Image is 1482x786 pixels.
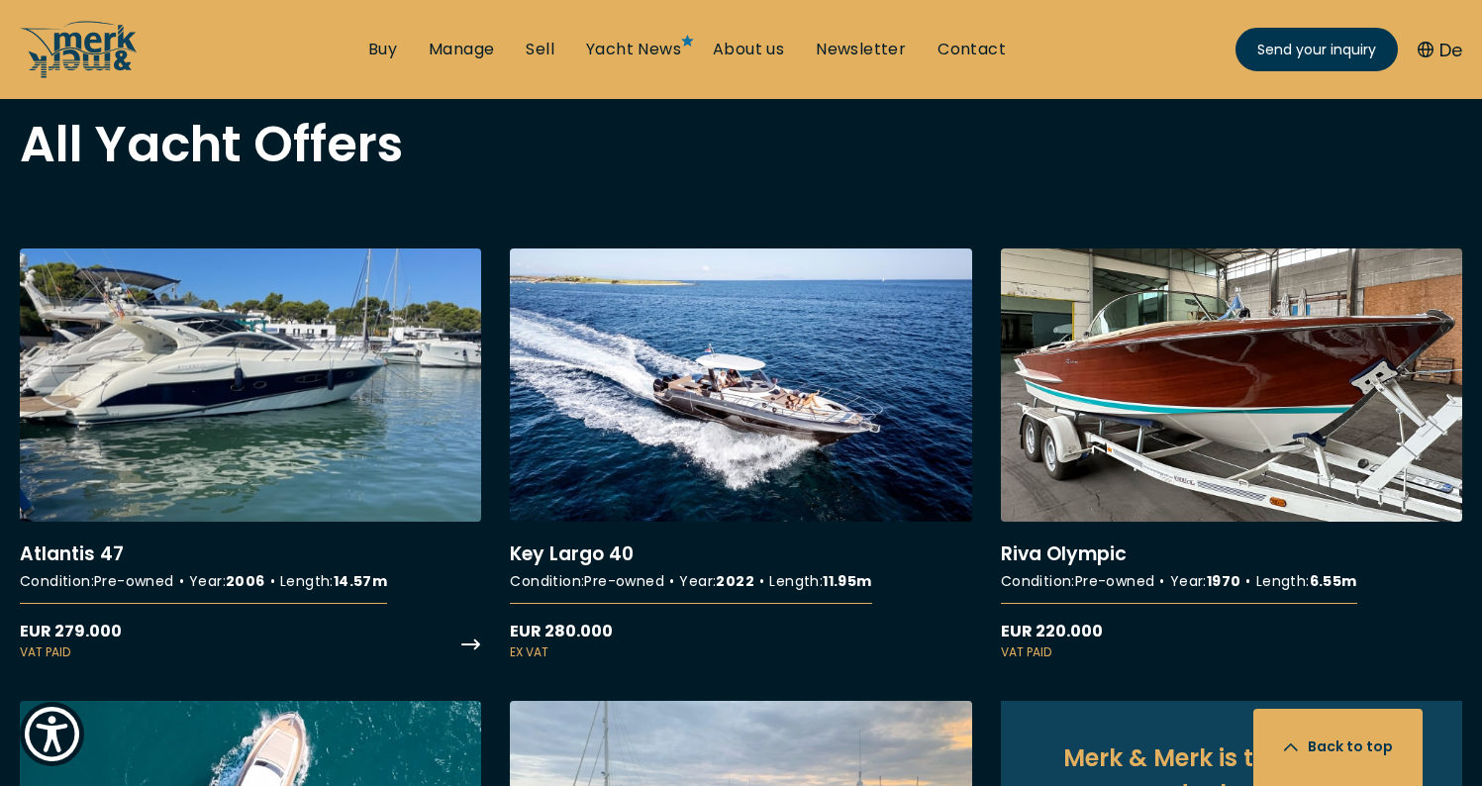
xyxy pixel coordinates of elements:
h2: All Yacht Offers [20,120,1462,169]
a: Buy [368,39,397,60]
a: Contact [938,39,1006,60]
a: More details about [1001,248,1462,662]
a: More details about [510,248,971,662]
button: Show Accessibility Preferences [20,702,84,766]
a: Yacht News [586,39,681,60]
a: Manage [429,39,494,60]
button: De [1418,37,1462,63]
a: More details about [20,248,481,662]
a: Sell [526,39,554,60]
a: Send your inquiry [1235,28,1398,71]
a: Newsletter [816,39,906,60]
span: Send your inquiry [1257,40,1376,60]
button: Back to top [1253,709,1423,786]
a: About us [713,39,784,60]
